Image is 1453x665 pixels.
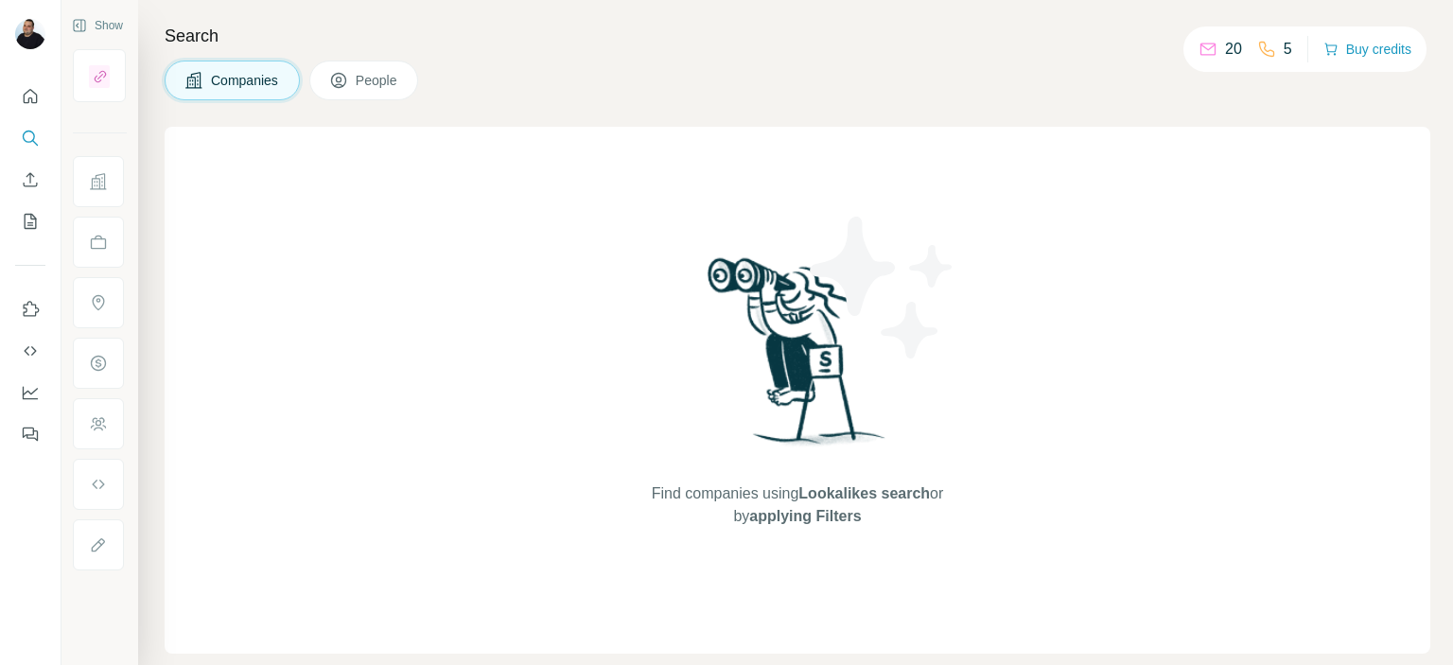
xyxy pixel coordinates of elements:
img: Surfe Illustration - Woman searching with binoculars [699,253,896,464]
img: Surfe Illustration - Stars [797,202,968,373]
span: People [356,71,399,90]
span: Lookalikes search [798,485,930,501]
span: Companies [211,71,280,90]
p: 20 [1225,38,1242,61]
button: Feedback [15,417,45,451]
button: Enrich CSV [15,163,45,197]
button: Use Surfe on LinkedIn [15,292,45,326]
button: Buy credits [1323,36,1411,62]
span: applying Filters [749,508,861,524]
img: Avatar [15,19,45,49]
button: Search [15,121,45,155]
button: Use Surfe API [15,334,45,368]
span: Find companies using or by [646,482,949,528]
button: Quick start [15,79,45,114]
h4: Search [165,23,1430,49]
p: 5 [1284,38,1292,61]
button: My lists [15,204,45,238]
button: Show [59,11,136,40]
button: Dashboard [15,376,45,410]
